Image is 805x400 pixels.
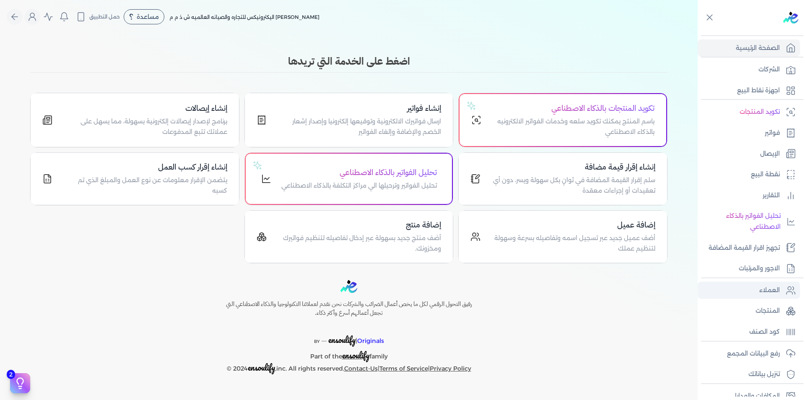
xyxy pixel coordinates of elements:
a: إضافة منتجأضف منتج جديد بسهولة عبر إدخال تفاصيله لتنظيم فواتيرك ومخزونك. [244,210,454,263]
p: Part of the family [208,347,490,362]
a: الشركات [698,61,800,78]
span: 2 [7,370,15,379]
h4: إضافة عميل [491,219,655,231]
span: مساعدة [137,14,159,20]
a: فواتير [698,124,800,142]
a: Privacy Policy [430,365,471,372]
a: نقطة البيع [698,166,800,183]
span: [PERSON_NAME] اليكترونيكس للتجاره والصيانه العالميه ش ذ م م [169,14,319,20]
a: تكويد المنتجات [698,103,800,121]
a: تجهيز اقرار القيمة المضافة [698,239,800,257]
p: اجهزة نقاط البيع [737,85,780,96]
p: برنامج لإصدار إيصالات إلكترونية بسهولة، مما يسهل على عملائك تتبع المدفوعات [62,116,227,138]
p: التقارير [763,190,780,201]
p: ارسال فواتيرك الالكترونية وتوقيعها إلكترونيا وإصدار إشعار الخصم والإضافة وإلغاء الفواتير [277,116,441,138]
a: إضافة عميلأضف عميل جديد عبر تسجيل اسمه وتفاصيله بسرعة وسهولة لتنظيم عملك [458,210,667,263]
span: Originals [357,337,384,345]
a: ensoulify [342,353,369,360]
span: ensoulify [328,333,356,346]
button: حمل التطبيق [74,10,122,24]
div: مساعدة [124,9,164,24]
span: ensoulify [248,361,275,374]
p: العملاء [759,285,780,296]
a: Terms of Service [379,365,428,372]
p: المنتجات [756,306,780,316]
p: باسم المنتج يمكنك تكويد سلعه وخدمات الفواتير الالكترونيه بالذكاء الاصطناعي [491,116,654,138]
p: فواتير [765,128,780,139]
p: يتضمن الإقرار معلومات عن نوع العمل والمبلغ الذي تم كسبه [62,175,227,196]
img: logo [340,280,357,293]
a: رفع البيانات المجمع [698,345,800,363]
button: 2 [10,373,30,393]
a: اجهزة نقاط البيع [698,82,800,99]
a: كود الصنف [698,323,800,341]
a: تنزيل بياناتك [698,366,800,383]
h3: اضغط على الخدمة التي تريدها [30,54,667,69]
p: الصفحة الرئيسية [736,43,780,54]
span: حمل التطبيق [89,13,120,21]
h4: إضافة منتج [277,219,441,231]
span: ensoulify [342,349,369,362]
p: الشركات [758,64,780,75]
h6: رفيق التحول الرقمي لكل ما يخص أعمال الضرائب والشركات نحن نقدم لعملائنا التكنولوجيا والذكاء الاصطن... [208,300,490,318]
a: تكويد المنتجات بالذكاء الاصطناعيباسم المنتج يمكنك تكويد سلعه وخدمات الفواتير الالكترونيه بالذكاء ... [458,93,667,147]
img: logo [783,12,798,24]
a: تحليل الفواتير بالذكاء الاصطناعيتحليل الفواتير وترحيلها الي مراكز التكلفة بالذكاء الاصطناعي [244,152,454,205]
p: تحليل الفواتير وترحيلها الي مراكز التكلفة بالذكاء الاصطناعي [281,180,437,191]
p: أضف عميل جديد عبر تسجيل اسمه وتفاصيله بسرعة وسهولة لتنظيم عملك [491,233,655,254]
p: رفع البيانات المجمع [727,348,780,359]
a: العملاء [698,282,800,299]
p: تجهيز اقرار القيمة المضافة [709,243,780,254]
a: التقارير [698,187,800,204]
h4: تكويد المنتجات بالذكاء الاصطناعي [491,102,654,115]
p: الإيصال [760,149,780,159]
a: Contact-Us [344,365,378,372]
sup: __ [322,336,327,342]
h4: إنشاء إيصالات [62,102,227,115]
p: أضف منتج جديد بسهولة عبر إدخال تفاصيله لتنظيم فواتيرك ومخزونك. [277,233,441,254]
h4: إنشاء فواتير [277,102,441,115]
p: نقطة البيع [751,169,780,180]
span: BY [314,339,320,344]
a: إنشاء فواتيرارسال فواتيرك الالكترونية وتوقيعها إلكترونيا وإصدار إشعار الخصم والإضافة وإلغاء الفواتير [244,93,454,147]
a: إنشاء إقرار كسب العمليتضمن الإقرار معلومات عن نوع العمل والمبلغ الذي تم كسبه [30,152,239,205]
p: سلم إقرار القيمة المضافة في ثوانٍ بكل سهولة ويسر، دون أي تعقيدات أو إجراءات معقدة [491,175,655,196]
a: إنشاء إيصالاتبرنامج لإصدار إيصالات إلكترونية بسهولة، مما يسهل على عملائك تتبع المدفوعات [30,93,239,147]
p: | [208,324,490,347]
p: تحليل الفواتير بالذكاء الاصطناعي [702,211,781,232]
a: إنشاء إقرار قيمة مضافةسلم إقرار القيمة المضافة في ثوانٍ بكل سهولة ويسر، دون أي تعقيدات أو إجراءات... [458,152,667,205]
h4: تحليل الفواتير بالذكاء الاصطناعي [281,167,437,179]
a: المنتجات [698,302,800,320]
a: الإيصال [698,145,800,163]
p: تكويد المنتجات [740,107,780,118]
a: الصفحة الرئيسية [698,39,800,57]
a: الاجور والمرتبات [698,260,800,277]
p: كود الصنف [749,327,780,337]
h4: إنشاء إقرار قيمة مضافة [491,161,655,173]
p: الاجور والمرتبات [739,263,780,274]
a: تحليل الفواتير بالذكاء الاصطناعي [698,207,800,235]
p: تنزيل بياناتك [748,369,780,380]
p: © 2024 ,inc. All rights reserved. | | [208,362,490,374]
h4: إنشاء إقرار كسب العمل [62,161,227,173]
